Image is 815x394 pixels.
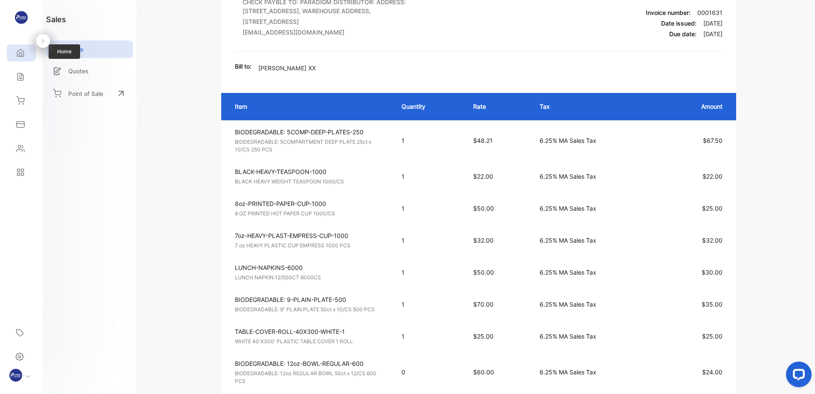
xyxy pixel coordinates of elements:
[402,268,456,277] p: 1
[235,306,386,313] p: BIODEGRADABLE: 9" PLAIN PLATE 50ct x 10/CS 500 PCS
[702,237,723,244] span: $32.00
[473,102,523,111] p: Rate
[703,137,723,144] span: $67.50
[473,137,493,144] span: $48.21
[703,30,723,38] span: [DATE]
[668,102,723,111] p: Amount
[702,368,723,376] span: $24.00
[540,300,652,309] p: 6.25% MA Sales Tax
[235,370,386,385] p: BIODEGRADABLE: 12oz REGULAR BOWL 50ct x 12/CS 600 PCS
[402,300,456,309] p: 1
[646,9,691,16] span: Invoice number:
[402,102,456,111] p: Quantity
[540,268,652,277] p: 6.25% MA Sales Tax
[68,67,89,75] p: Quotes
[473,205,494,212] span: $50.00
[702,301,723,308] span: $35.00
[702,333,723,340] span: $25.00
[540,368,652,377] p: 6.25% MA Sales Tax
[243,17,406,26] p: [STREET_ADDRESS]
[46,14,66,25] h1: sales
[46,62,133,80] a: Quotes
[235,231,386,240] p: 7oz-HEAVY-PLAST-EMPRESS-CUP-1000
[473,368,494,376] span: $60.00
[235,199,386,208] p: 8oz-PRINTED-PAPER-CUP-1000
[540,102,652,111] p: Tax
[235,167,386,176] p: BLACK-HEAVY-TEASPOON-1000
[540,172,652,181] p: 6.25% MA Sales Tax
[235,138,386,154] p: BIODEGRADABLE: 5COMPARTMENT DEEP PLATE 25ct x 10/CS 250 PCS
[235,263,386,272] p: LUNCH-NAPKINS-6000
[473,269,494,276] span: $50.00
[473,333,494,340] span: $25.00
[473,301,494,308] span: $70.00
[49,44,80,59] span: Home
[235,338,386,345] p: WHITE 40'X300' PLASTIC TABLE COVER 1 ROLL
[402,172,456,181] p: 1
[235,327,386,336] p: TABLE-COVER-ROLL-40X300-WHITE-1
[540,136,652,145] p: 6.25% MA Sales Tax
[402,368,456,377] p: 0
[235,242,386,249] p: 7 oz HEAVY PLASTIC CUP EMPRESS 1000 PCS
[235,127,386,136] p: BIODEGRADABLE: 5COMP-DEEP-PLATES-250
[402,332,456,341] p: 1
[235,359,386,368] p: BIODEGRADABLE: 12oz-BOWL-REGULAR-600
[46,84,133,103] a: Point of Sale
[661,20,697,27] span: Date issued:
[702,173,723,180] span: $22.00
[15,11,28,24] img: logo
[402,204,456,213] p: 1
[697,9,723,16] span: 0001631
[9,369,22,382] img: profile
[473,237,494,244] span: $32.00
[235,210,386,217] p: 8 OZ PRINTED HOT PAPER CUP 1000/CS
[68,89,103,98] p: Point of Sale
[235,274,386,281] p: LUNCH NAPKIN 12/500CT 6000CS
[473,173,493,180] span: $22.00
[540,236,652,245] p: 6.25% MA Sales Tax
[235,178,386,185] p: BLACK HEAVY WEIGHT TEASPOON 1000/CS
[243,28,406,37] p: [EMAIL_ADDRESS][DOMAIN_NAME]
[702,269,723,276] span: $30.00
[235,102,384,111] p: Item
[258,64,316,72] p: [PERSON_NAME] XX
[235,62,251,71] p: Bill to:
[402,236,456,245] p: 1
[46,41,133,58] a: Sales
[402,136,456,145] p: 1
[779,358,815,394] iframe: LiveChat chat widget
[703,20,723,27] span: [DATE]
[235,295,386,304] p: BIODEGRADABLE: 9-PLAIN-PLATE-500
[540,204,652,213] p: 6.25% MA Sales Tax
[702,205,723,212] span: $25.00
[540,332,652,341] p: 6.25% MA Sales Tax
[669,30,697,38] span: Due date:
